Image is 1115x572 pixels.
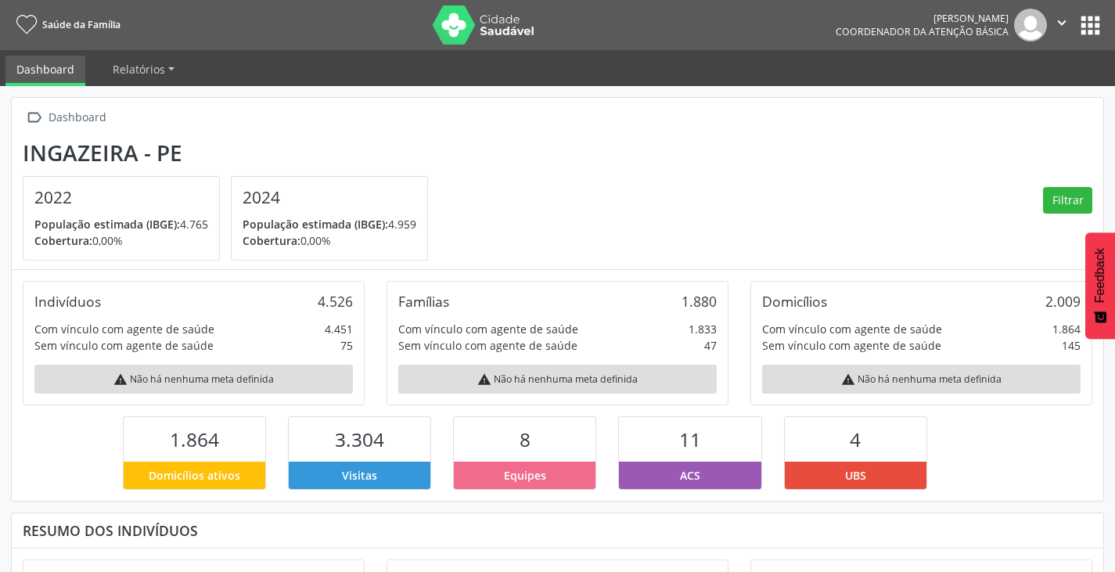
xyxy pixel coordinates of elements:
span: 11 [679,426,701,452]
button: Feedback - Mostrar pesquisa [1085,232,1115,339]
span: Coordenador da Atenção Básica [836,25,1009,38]
div: 4.451 [325,321,353,337]
div: Indivíduos [34,293,101,310]
span: UBS [845,467,866,484]
a: Relatórios [102,56,185,83]
div: Com vínculo com agente de saúde [762,321,942,337]
span: 1.864 [170,426,219,452]
div: 1.880 [682,293,717,310]
div: 75 [340,337,353,354]
div: Não há nenhuma meta definida [762,365,1081,394]
div: Famílias [398,293,449,310]
div: Não há nenhuma meta definida [398,365,717,394]
div: Ingazeira - PE [23,140,439,166]
span: Equipes [504,467,546,484]
i:  [1053,14,1070,31]
div: Sem vínculo com agente de saúde [398,337,577,354]
span: ACS [680,467,700,484]
span: 3.304 [335,426,384,452]
div: 47 [704,337,717,354]
span: População estimada (IBGE): [34,217,180,232]
span: Saúde da Família [42,18,120,31]
span: 4 [850,426,861,452]
button: Filtrar [1043,187,1092,214]
span: 8 [520,426,531,452]
div: Com vínculo com agente de saúde [398,321,578,337]
div: Resumo dos indivíduos [23,522,1092,539]
div: Com vínculo com agente de saúde [34,321,214,337]
i:  [23,106,45,129]
div: 145 [1062,337,1081,354]
img: img [1014,9,1047,41]
div: [PERSON_NAME] [836,12,1009,25]
a:  Dashboard [23,106,109,129]
div: Domicílios [762,293,827,310]
i: warning [113,372,128,387]
span: Domicílios ativos [149,467,240,484]
i: warning [841,372,855,387]
div: 4.526 [318,293,353,310]
button:  [1047,9,1077,41]
span: Visitas [342,467,377,484]
div: Dashboard [45,106,109,129]
div: Sem vínculo com agente de saúde [34,337,214,354]
button: apps [1077,12,1104,39]
h4: 2022 [34,188,208,207]
p: 4.959 [243,216,416,232]
span: População estimada (IBGE): [243,217,388,232]
p: 0,00% [34,232,208,249]
p: 0,00% [243,232,416,249]
div: 1.833 [689,321,717,337]
div: Sem vínculo com agente de saúde [762,337,941,354]
h4: 2024 [243,188,416,207]
span: Cobertura: [34,233,92,248]
span: Cobertura: [243,233,300,248]
span: Relatórios [113,62,165,77]
a: Saúde da Família [11,12,120,38]
i: warning [477,372,491,387]
a: Dashboard [5,56,85,86]
div: Não há nenhuma meta definida [34,365,353,394]
div: 2.009 [1045,293,1081,310]
div: 1.864 [1052,321,1081,337]
span: Feedback [1093,248,1107,303]
p: 4.765 [34,216,208,232]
